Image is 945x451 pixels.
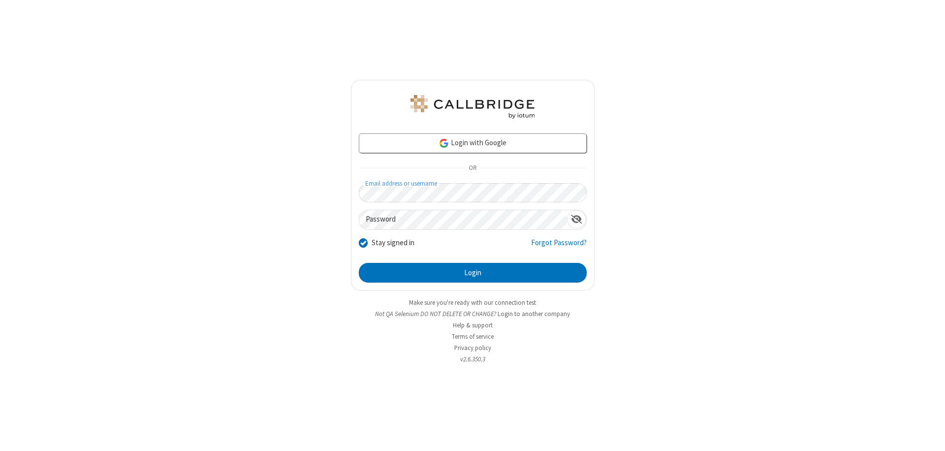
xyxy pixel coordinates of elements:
div: Show password [567,210,586,228]
a: Privacy policy [454,344,491,352]
img: google-icon.png [439,138,449,149]
a: Terms of service [452,332,494,341]
li: v2.6.350.3 [351,354,595,364]
img: QA Selenium DO NOT DELETE OR CHANGE [409,95,536,119]
a: Make sure you're ready with our connection test [409,298,536,307]
label: Stay signed in [372,237,414,249]
button: Login [359,263,587,283]
a: Forgot Password? [531,237,587,256]
a: Login with Google [359,133,587,153]
a: Help & support [453,321,493,329]
button: Login to another company [498,309,570,319]
iframe: Chat [920,425,938,444]
input: Email address or username [359,183,587,202]
span: OR [465,161,480,175]
input: Password [359,210,567,229]
li: Not QA Selenium DO NOT DELETE OR CHANGE? [351,309,595,319]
